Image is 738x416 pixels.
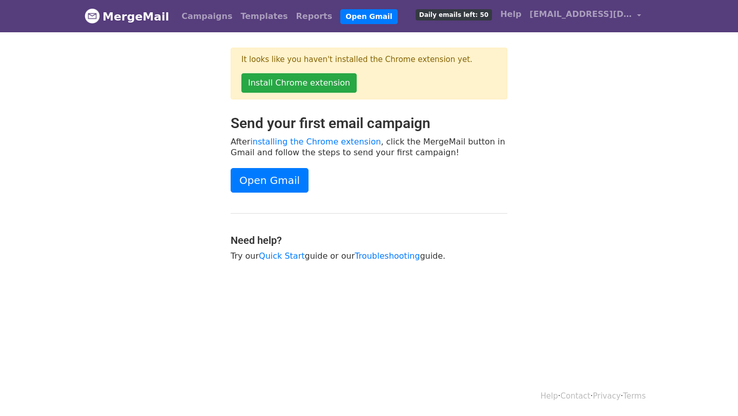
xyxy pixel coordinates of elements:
[529,8,632,20] span: [EMAIL_ADDRESS][DOMAIN_NAME]
[355,251,420,261] a: Troubleshooting
[412,4,496,25] a: Daily emails left: 50
[593,391,621,401] a: Privacy
[496,4,525,25] a: Help
[292,6,337,27] a: Reports
[85,8,100,24] img: MergeMail logo
[340,9,397,24] a: Open Gmail
[231,168,309,193] a: Open Gmail
[231,136,507,158] p: After , click the MergeMail button in Gmail and follow the steps to send your first campaign!
[231,115,507,132] h2: Send your first email campaign
[85,6,169,27] a: MergeMail
[177,6,236,27] a: Campaigns
[241,73,357,93] a: Install Chrome extension
[231,251,507,261] p: Try our guide or our guide.
[623,391,646,401] a: Terms
[525,4,645,28] a: [EMAIL_ADDRESS][DOMAIN_NAME]
[241,54,497,65] p: It looks like you haven't installed the Chrome extension yet.
[231,234,507,246] h4: Need help?
[561,391,590,401] a: Contact
[416,9,492,20] span: Daily emails left: 50
[259,251,304,261] a: Quick Start
[236,6,292,27] a: Templates
[541,391,558,401] a: Help
[250,137,381,147] a: installing the Chrome extension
